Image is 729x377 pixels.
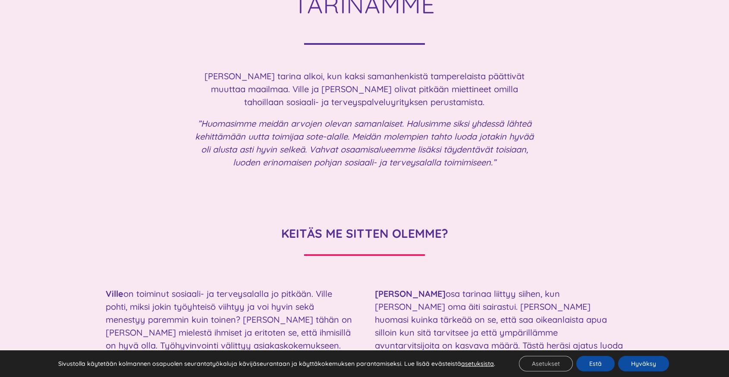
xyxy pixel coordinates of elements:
[375,288,446,299] strong: [PERSON_NAME]
[195,118,534,168] em: ”Huomasimme meidän arvojen olevan samanlaiset. Halusimme siksi yhdessä lähteä kehittämään uutta t...
[281,226,448,241] strong: KEITÄS ME SITTEN OLEMME?
[106,288,123,299] strong: Ville
[192,70,537,109] p: [PERSON_NAME] tarina alkoi, kun kaksi samanhenkistä tamperelaista päättivät muuttaa maailmaa. Vil...
[58,360,495,368] p: Sivustolla käytetään kolmannen osapuolen seurantatyökaluja kävijäseurantaan ja käyttäkokemuksen p...
[461,360,494,368] button: asetuksista
[618,356,669,371] button: Hyväksy
[576,356,615,371] button: Estä
[519,356,573,371] button: Asetukset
